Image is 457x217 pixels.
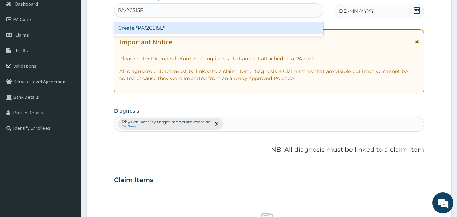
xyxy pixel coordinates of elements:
[114,145,424,155] p: NB: All diagnosis must be linked to a claim item
[13,35,29,53] img: d_794563401_company_1708531726252_794563401
[41,64,97,135] span: We're online!
[15,1,38,7] span: Dashboard
[4,143,134,168] textarea: Type your message and hit 'Enter'
[339,7,374,14] span: DD-MM-YYYY
[15,47,28,54] span: Tariffs
[119,38,172,46] h1: Important Notice
[114,22,323,34] div: Create "PA/2C515E"
[15,32,29,38] span: Claims
[119,55,419,62] p: Please enter PA codes before entering items that are not attached to a PA code
[119,68,419,82] p: All diagnoses entered must be linked to a claim item. Diagnosis & Claim Items that are visible bu...
[116,4,133,20] div: Minimize live chat window
[37,40,119,49] div: Chat with us now
[114,107,139,114] label: Diagnosis
[114,176,153,184] h3: Claim Items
